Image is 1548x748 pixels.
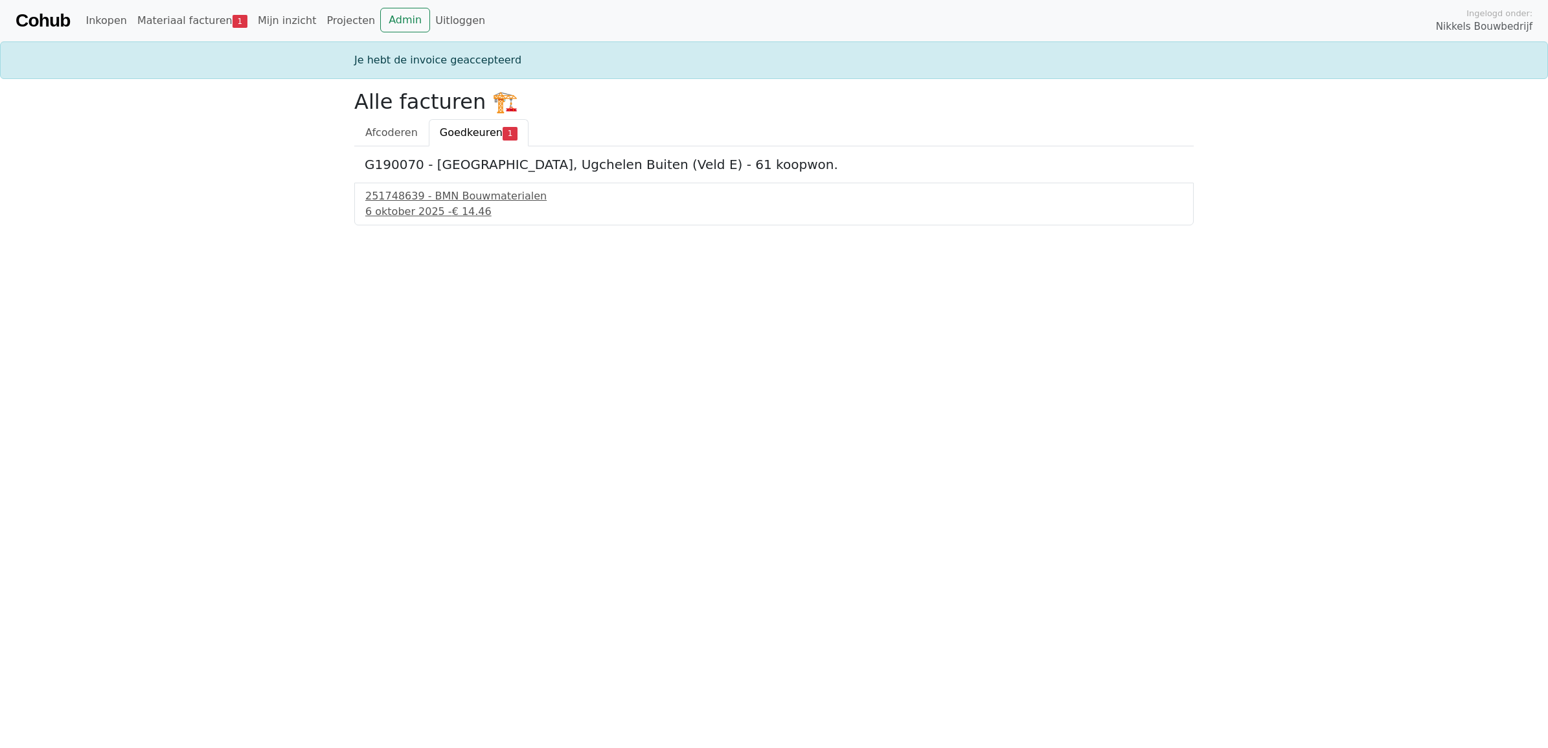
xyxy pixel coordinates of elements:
[16,5,70,36] a: Cohub
[440,126,503,139] span: Goedkeuren
[354,89,1194,114] h2: Alle facturen 🏗️
[132,8,253,34] a: Materiaal facturen1
[80,8,131,34] a: Inkopen
[365,157,1183,172] h5: G190070 - [GEOGRAPHIC_DATA], Ugchelen Buiten (Veld E) - 61 koopwon.
[430,8,490,34] a: Uitloggen
[233,15,247,28] span: 1
[253,8,322,34] a: Mijn inzicht
[429,119,529,146] a: Goedkeuren1
[365,188,1183,204] div: 251748639 - BMN Bouwmaterialen
[347,52,1201,68] div: Je hebt de invoice geaccepteerd
[354,119,429,146] a: Afcoderen
[321,8,380,34] a: Projecten
[452,205,492,218] span: € 14.46
[503,127,518,140] span: 1
[365,188,1183,220] a: 251748639 - BMN Bouwmaterialen6 oktober 2025 -€ 14.46
[380,8,430,32] a: Admin
[365,204,1183,220] div: 6 oktober 2025 -
[365,126,418,139] span: Afcoderen
[1436,19,1532,34] span: Nikkels Bouwbedrijf
[1466,7,1532,19] span: Ingelogd onder:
